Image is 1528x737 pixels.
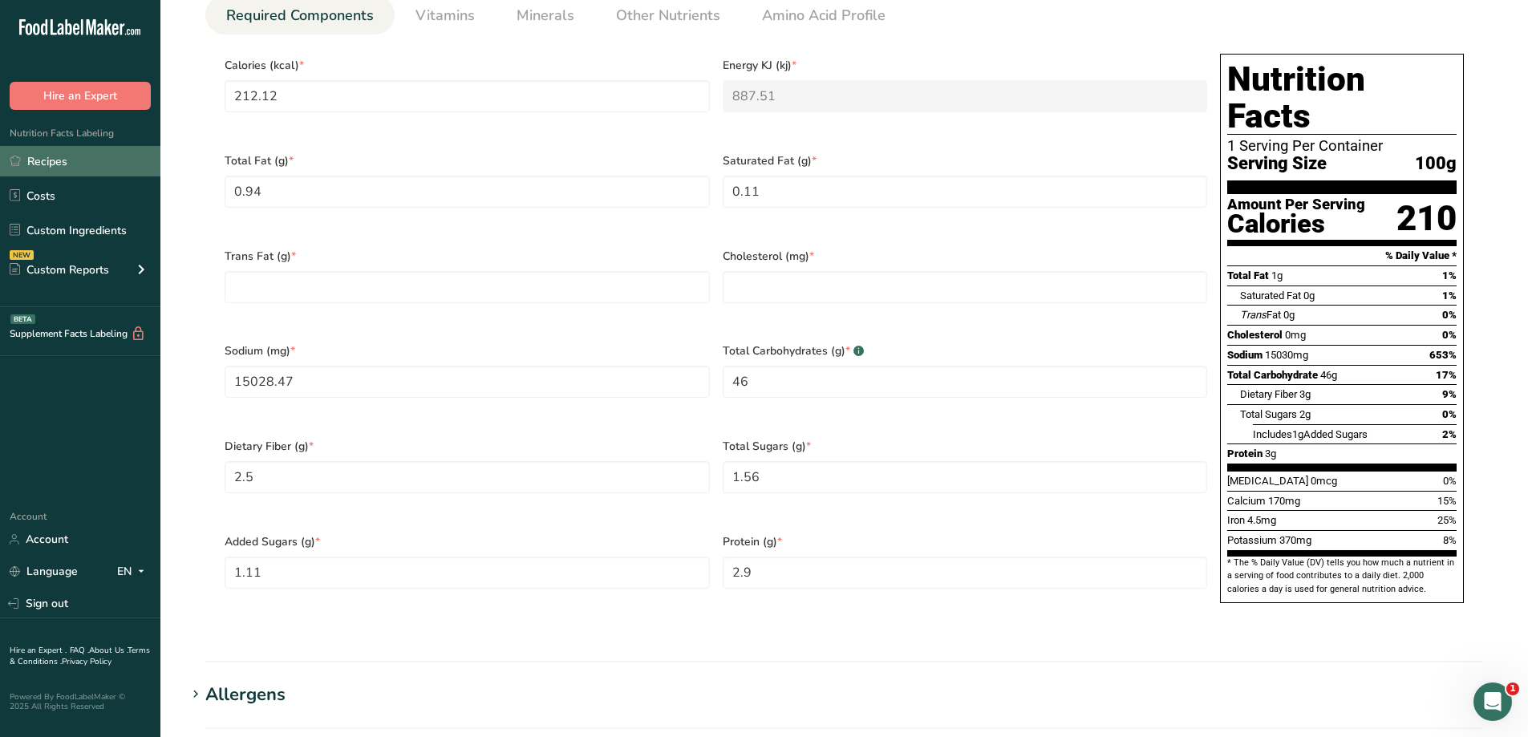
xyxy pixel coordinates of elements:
[1299,388,1311,400] span: 3g
[723,57,1208,74] span: Energy KJ (kj)
[1436,369,1457,381] span: 17%
[723,533,1208,550] span: Protein (g)
[225,533,710,550] span: Added Sugars (g)
[1442,388,1457,400] span: 9%
[1227,246,1457,265] section: % Daily Value *
[1279,534,1311,546] span: 370mg
[1415,154,1457,174] span: 100g
[1442,428,1457,440] span: 2%
[10,250,34,260] div: NEW
[1442,290,1457,302] span: 1%
[10,557,78,585] a: Language
[226,5,374,26] span: Required Components
[1285,329,1306,341] span: 0mg
[70,645,89,656] a: FAQ .
[1442,329,1457,341] span: 0%
[1271,269,1283,281] span: 1g
[723,438,1208,455] span: Total Sugars (g)
[1240,309,1267,321] i: Trans
[225,248,710,265] span: Trans Fat (g)
[89,645,128,656] a: About Us .
[616,5,720,26] span: Other Nutrients
[1227,197,1365,213] div: Amount Per Serving
[1437,495,1457,507] span: 15%
[1240,290,1301,302] span: Saturated Fat
[1442,309,1457,321] span: 0%
[10,645,150,667] a: Terms & Conditions .
[225,342,710,359] span: Sodium (mg)
[1311,475,1337,487] span: 0mcg
[225,57,710,74] span: Calories (kcal)
[1299,408,1311,420] span: 2g
[723,152,1208,169] span: Saturated Fat (g)
[1227,475,1308,487] span: [MEDICAL_DATA]
[1227,61,1457,135] h1: Nutrition Facts
[1396,197,1457,240] div: 210
[1320,369,1337,381] span: 46g
[1303,290,1315,302] span: 0g
[1429,349,1457,361] span: 653%
[1473,682,1512,721] iframe: Intercom live chat
[1506,682,1519,695] span: 1
[723,248,1208,265] span: Cholesterol (mg)
[10,314,35,324] div: BETA
[225,438,710,455] span: Dietary Fiber (g)
[1443,475,1457,487] span: 0%
[415,5,475,26] span: Vitamins
[1227,557,1457,596] section: * The % Daily Value (DV) tells you how much a nutrient in a serving of food contributes to a dail...
[1240,388,1297,400] span: Dietary Fiber
[1227,349,1263,361] span: Sodium
[117,562,151,581] div: EN
[1227,447,1263,460] span: Protein
[517,5,574,26] span: Minerals
[1227,534,1277,546] span: Potassium
[762,5,886,26] span: Amino Acid Profile
[1283,309,1295,321] span: 0g
[1227,269,1269,281] span: Total Fat
[1265,447,1276,460] span: 3g
[1227,154,1327,174] span: Serving Size
[1247,514,1276,526] span: 4.5mg
[1268,495,1300,507] span: 170mg
[10,261,109,278] div: Custom Reports
[1437,514,1457,526] span: 25%
[1442,269,1457,281] span: 1%
[1442,408,1457,420] span: 0%
[10,645,67,656] a: Hire an Expert .
[205,682,286,708] div: Allergens
[62,656,111,667] a: Privacy Policy
[1227,329,1283,341] span: Cholesterol
[1240,408,1297,420] span: Total Sugars
[1227,495,1266,507] span: Calcium
[1265,349,1308,361] span: 15030mg
[1292,428,1303,440] span: 1g
[1227,514,1245,526] span: Iron
[723,342,1208,359] span: Total Carbohydrates (g)
[1443,534,1457,546] span: 8%
[1227,213,1365,236] div: Calories
[1253,428,1368,440] span: Includes Added Sugars
[225,152,710,169] span: Total Fat (g)
[1240,309,1281,321] span: Fat
[10,692,151,711] div: Powered By FoodLabelMaker © 2025 All Rights Reserved
[1227,369,1318,381] span: Total Carbohydrate
[10,82,151,110] button: Hire an Expert
[1227,138,1457,154] div: 1 Serving Per Container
